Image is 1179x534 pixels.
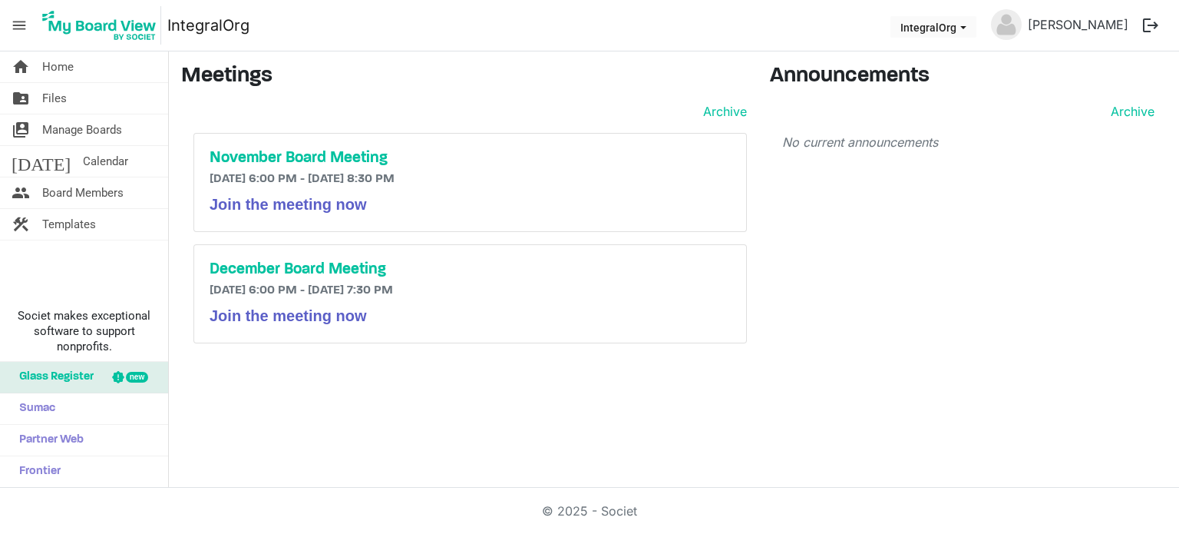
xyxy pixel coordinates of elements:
span: Calendar [83,146,128,177]
a: © 2025 - Societ [542,503,637,519]
span: [DATE] [12,146,71,177]
span: Sumac [12,393,55,424]
a: [PERSON_NAME] [1022,9,1134,40]
button: logout [1134,9,1167,41]
img: no-profile-picture.svg [991,9,1022,40]
img: My Board View Logo [38,6,161,45]
h3: Announcements [770,64,1167,90]
span: Join the meeting now [210,307,366,324]
span: people [12,177,30,208]
span: Board Members [42,177,124,208]
h6: [DATE] 6:00 PM - [DATE] 8:30 PM [210,172,731,187]
span: Partner Web [12,425,84,456]
span: Templates [42,209,96,240]
span: Home [42,51,74,82]
button: IntegralOrg dropdownbutton [890,16,976,38]
span: construction [12,209,30,240]
a: Join the meeting now [210,199,366,212]
span: Manage Boards [42,114,122,145]
span: Frontier [12,456,61,487]
a: Join the meeting now [210,310,366,323]
span: folder_shared [12,83,30,114]
h6: [DATE] 6:00 PM - [DATE] 7:30 PM [210,284,731,298]
a: Archive [1105,102,1154,121]
a: Archive [697,102,747,121]
div: new [126,372,148,383]
a: November Board Meeting [210,149,731,167]
h3: Meetings [181,64,747,90]
a: December Board Meeting [210,260,731,279]
span: home [12,51,30,82]
span: Societ makes exceptional software to support nonprofits. [7,308,161,354]
span: Files [42,83,67,114]
span: menu [5,11,34,40]
a: My Board View Logo [38,6,167,45]
p: No current announcements [782,133,1155,151]
span: Glass Register [12,362,94,393]
a: IntegralOrg [167,10,249,41]
span: switch_account [12,114,30,145]
span: Join the meeting now [210,196,366,213]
